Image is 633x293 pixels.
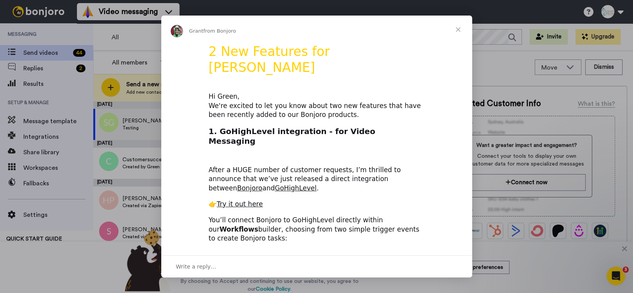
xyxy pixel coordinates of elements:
b: Workflows [220,225,258,233]
div: You’ll connect Bonjoro to GoHighLevel directly within our builder, choosing from two simple trigg... [209,216,425,243]
a: GoHighLevel [275,184,317,192]
span: from Bonjoro [203,28,236,34]
h1: 2 New Features for [PERSON_NAME] [209,44,425,80]
div: Open conversation and reply [161,255,472,277]
a: Bonjoro [237,184,262,192]
span: Close [444,16,472,44]
a: Try it out here [217,200,263,208]
span: Grant [189,28,204,34]
h2: 1. GoHighLevel integration - for Video Messaging [209,126,425,150]
div: 👉 [209,200,425,209]
img: Profile image for Grant [171,25,183,37]
div: After a HUGE number of customer requests, I’m thrilled to announce that we’ve just released a dir... [209,156,425,193]
div: Hi Green, We're excited to let you know about two new features that have been recently added to o... [209,92,425,120]
span: Write a reply… [176,262,216,272]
